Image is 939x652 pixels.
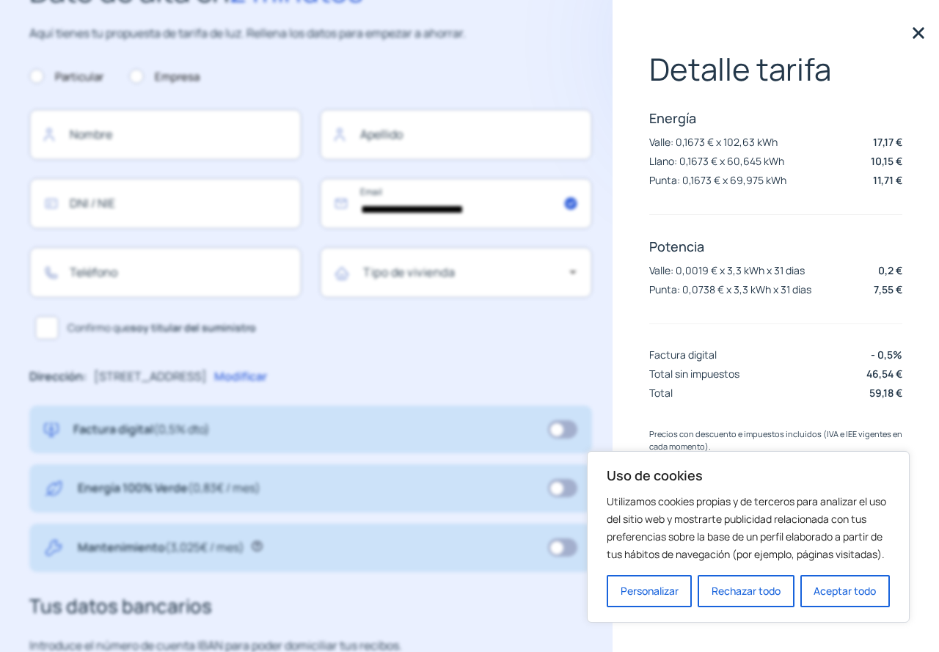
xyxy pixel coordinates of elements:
h3: Tus datos bancarios [29,591,592,622]
button: Rechazar todo [698,575,794,607]
p: Utilizamos cookies propias y de terceros para analizar el uso del sitio web y mostrarte publicida... [607,493,890,563]
p: Punta: 0,1673 € x 69,975 kWh [649,173,786,187]
p: Precios con descuento e impuestos incluidos (IVA e IEE vigentes en cada momento). [649,428,902,453]
p: Uso de cookies [607,466,890,484]
p: Detalle tarifa [649,51,902,87]
p: 17,17 € [873,134,902,150]
div: Uso de cookies [587,451,910,623]
img: digital-invoice.svg [44,420,59,439]
button: Aceptar todo [800,575,890,607]
button: Personalizar [607,575,692,607]
p: Potencia [649,238,902,255]
p: 7,55 € [874,282,902,297]
p: Dirección: [29,367,87,387]
b: soy titular del suministro [131,320,256,334]
p: Mantenimiento [78,538,244,557]
mat-label: Tipo de vivienda [363,264,455,280]
p: Factura digital [649,348,717,362]
label: Empresa [129,68,200,86]
p: 0,2 € [878,263,902,278]
p: - 0,5% [871,347,902,362]
p: 46,54 € [866,366,902,381]
p: Valle: 0,0019 € x 3,3 kWh x 31 dias [649,263,805,277]
p: Valle: 0,1673 € x 102,63 kWh [649,135,778,149]
p: Energía 100% Verde [78,479,260,498]
p: Modificar [214,367,267,387]
p: 11,71 € [873,172,902,188]
p: Llano: 0,1673 € x 60,645 kWh [649,154,784,168]
span: (3,025€ / mes) [165,539,244,555]
p: [STREET_ADDRESS] [94,367,207,387]
p: Punta: 0,0738 € x 3,3 kWh x 31 dias [649,282,811,296]
p: Total [649,386,673,400]
p: Total sin impuestos [649,367,739,381]
p: Energía [649,109,902,127]
span: (0,5% dto) [153,421,210,437]
p: Aquí tienes tu propuesta de tarifa de luz. Rellena los datos para empezar a ahorrar. [29,24,592,43]
span: Confirmo que [67,320,256,336]
p: 10,15 € [871,153,902,169]
p: 59,18 € [869,385,902,400]
p: Factura digital [73,420,210,439]
span: (0,83€ / mes) [188,480,260,496]
img: tool.svg [44,538,63,557]
label: Particular [29,68,103,86]
img: energy-green.svg [44,479,63,498]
